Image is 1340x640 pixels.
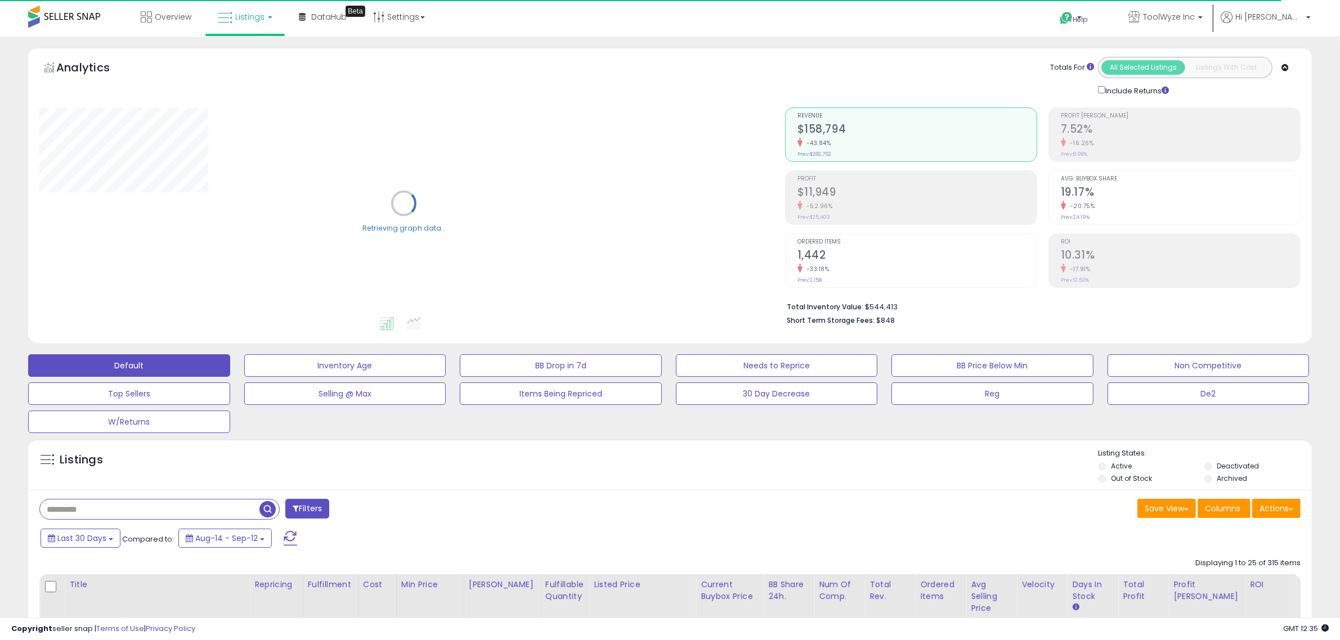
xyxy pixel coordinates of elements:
button: De2 [1108,382,1310,405]
div: Current Buybox Price [701,579,759,602]
label: Active [1111,461,1132,471]
div: Tooltip anchor [346,6,365,17]
span: Avg. Buybox Share [1061,176,1300,182]
button: Last 30 Days [41,529,120,548]
span: Revenue [797,113,1037,119]
span: Last 30 Days [57,533,106,544]
h2: 19.17% [1061,186,1300,201]
button: 30 Day Decrease [676,382,878,405]
label: Out of Stock [1111,474,1152,483]
small: -17.91% [1066,265,1091,273]
small: Days In Stock. [1072,602,1079,612]
h2: 1,442 [797,249,1037,264]
span: Columns [1205,503,1240,514]
button: BB Drop in 7d [460,354,662,377]
button: Actions [1252,499,1301,518]
span: Overview [155,11,191,22]
small: -52.96% [803,202,833,210]
strong: Copyright [11,623,52,634]
button: Filters [285,499,329,519]
span: Listings [235,11,265,22]
small: -20.75% [1066,202,1095,210]
button: Selling @ Max [244,382,446,405]
div: Title [69,579,245,591]
div: Fulfillable Quantity [545,579,584,602]
div: Velocity [1021,579,1063,591]
div: Total Rev. [870,579,911,602]
span: Aug-14 - Sep-12 [195,533,258,544]
button: Non Competitive [1108,354,1310,377]
button: Aug-14 - Sep-12 [178,529,272,548]
b: Short Term Storage Fees: [787,316,875,325]
label: Archived [1217,474,1248,483]
span: Ordered Items [797,239,1037,245]
small: Prev: $25,403 [797,214,830,220]
span: DataHub [311,11,347,22]
span: ROI [1061,239,1300,245]
button: W/Returns [28,411,230,433]
div: seller snap | | [11,624,195,634]
button: Needs to Reprice [676,354,878,377]
div: Min Price [401,579,459,591]
div: [PERSON_NAME] [469,579,536,591]
span: Profit [797,176,1037,182]
button: Top Sellers [28,382,230,405]
div: Displaying 1 to 25 of 315 items [1195,558,1301,569]
span: Hi [PERSON_NAME] [1235,11,1303,22]
a: Help [1051,3,1110,37]
small: Prev: 8.98% [1061,151,1087,157]
div: Profit [PERSON_NAME] [1173,579,1240,602]
a: Hi [PERSON_NAME] [1221,11,1311,37]
button: Columns [1198,499,1251,518]
div: Fulfillment [308,579,353,591]
span: ToolWyze Inc [1143,11,1195,22]
div: Total Profit [1123,579,1164,602]
span: Profit [PERSON_NAME] [1061,113,1300,119]
small: -43.84% [803,139,831,147]
label: Deactivated [1217,461,1260,471]
a: Terms of Use [96,623,144,634]
div: Avg Selling Price [971,579,1012,614]
h2: $158,794 [797,123,1037,138]
span: $848 [876,315,895,326]
button: Reg [891,382,1093,405]
small: Prev: $282,752 [797,151,831,157]
div: Totals For [1050,62,1094,73]
div: Include Returns [1090,84,1182,96]
small: Prev: 24.19% [1061,214,1090,220]
span: 2025-10-13 12:35 GMT [1283,623,1329,634]
span: Help [1073,15,1088,24]
h5: Analytics [56,60,132,78]
h2: 7.52% [1061,123,1300,138]
button: BB Price Below Min [891,354,1093,377]
button: Listings With Cost [1185,60,1269,75]
h2: $11,949 [797,186,1037,201]
small: -33.18% [803,265,830,273]
a: Privacy Policy [146,623,195,634]
button: All Selected Listings [1101,60,1185,75]
div: Retrieving graph data.. [362,223,445,233]
button: Default [28,354,230,377]
button: Save View [1137,499,1196,518]
i: Get Help [1059,11,1073,25]
h2: 10.31% [1061,249,1300,264]
button: Items Being Repriced [460,382,662,405]
small: -16.26% [1066,139,1094,147]
span: Compared to: [122,534,174,544]
div: Cost [363,579,392,591]
small: Prev: 12.56% [1061,277,1089,283]
p: Listing States: [1099,448,1312,459]
div: Repricing [254,579,298,591]
button: Inventory Age [244,354,446,377]
h5: Listings [60,452,103,468]
div: Listed Price [594,579,691,591]
b: Total Inventory Value: [787,302,863,312]
div: Num of Comp. [819,579,860,602]
div: BB Share 24h. [768,579,809,602]
div: Ordered Items [920,579,961,602]
div: Days In Stock [1072,579,1113,602]
li: $544,413 [787,299,1292,313]
div: ROI [1250,579,1291,591]
small: Prev: 2,158 [797,277,822,283]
